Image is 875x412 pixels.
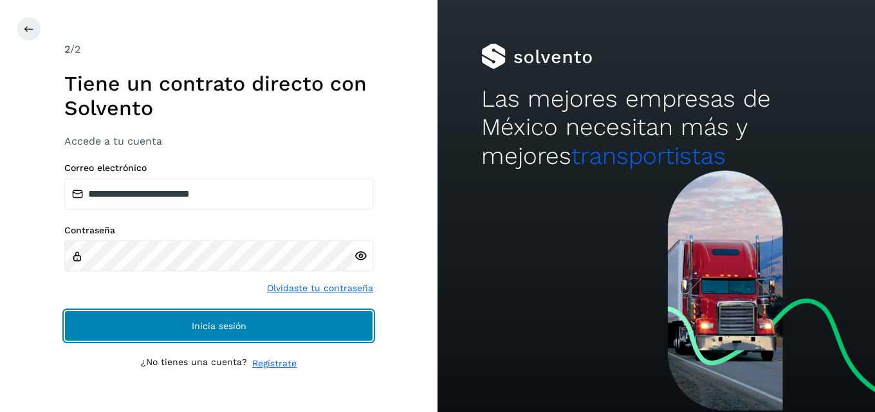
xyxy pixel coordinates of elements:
span: 2 [64,43,70,55]
span: transportistas [571,142,726,170]
button: Inicia sesión [64,310,373,341]
label: Correo electrónico [64,163,373,174]
label: Contraseña [64,225,373,236]
h2: Las mejores empresas de México necesitan más y mejores [481,85,831,170]
span: Inicia sesión [192,321,246,330]
p: ¿No tienes una cuenta? [141,357,247,370]
div: /2 [64,42,373,57]
a: Olvidaste tu contraseña [267,282,373,295]
h3: Accede a tu cuenta [64,135,373,147]
a: Regístrate [252,357,297,370]
h1: Tiene un contrato directo con Solvento [64,71,373,121]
